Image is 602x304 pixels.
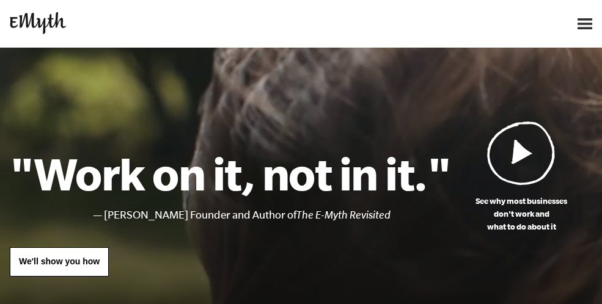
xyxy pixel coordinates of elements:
[578,18,592,29] img: Open Menu
[435,10,563,37] iframe: Embedded CTA
[450,121,592,233] a: See why most businessesdon't work andwhat to do about it
[19,256,100,266] span: We'll show you how
[541,245,602,304] iframe: Chat Widget
[296,209,391,221] i: The E-Myth Revisited
[10,247,109,277] a: We'll show you how
[10,12,66,34] img: EMyth
[10,147,450,200] h1: "Work on it, not in it."
[487,121,556,185] img: Play Video
[104,206,450,224] li: [PERSON_NAME] Founder and Author of
[450,195,592,233] p: See why most businesses don't work and what to do about it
